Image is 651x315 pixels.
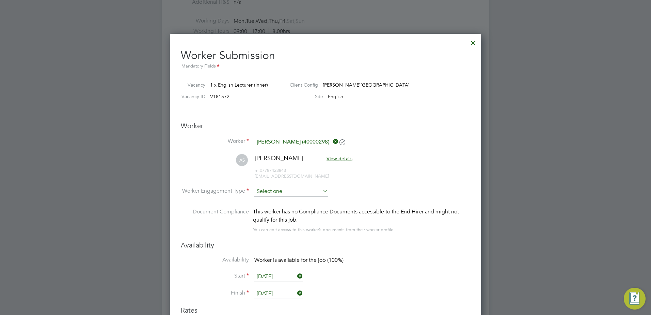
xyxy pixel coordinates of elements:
span: [EMAIL_ADDRESS][DOMAIN_NAME] [255,173,329,179]
h3: Rates [181,306,470,315]
span: 1 x English Lecturer (Inner) [210,82,268,88]
span: Worker is available for the job (100%) [254,257,344,264]
span: m: [255,167,260,173]
span: [PERSON_NAME] [255,154,303,162]
label: Worker Engagement Type [181,187,249,195]
label: Site [284,93,323,100]
h2: Worker Submission [181,43,470,70]
input: Search for... [254,137,338,147]
label: Vacancy ID [178,93,205,100]
button: Engage Resource Center [624,288,646,310]
label: Worker [181,138,249,145]
h3: Worker [181,121,470,130]
span: AS [236,154,248,166]
label: Start [181,272,249,280]
div: Mandatory Fields [181,63,470,70]
h3: Availability [181,241,470,250]
label: Availability [181,256,249,264]
label: Client Config [284,82,318,88]
span: View details [327,155,352,162]
input: Select one [254,272,303,282]
span: English [328,93,343,100]
label: Finish [181,289,249,297]
span: [PERSON_NAME][GEOGRAPHIC_DATA] [323,82,410,88]
label: Vacancy [178,82,205,88]
div: This worker has no Compliance Documents accessible to the End Hirer and might not qualify for thi... [253,208,470,224]
span: V181572 [210,93,229,100]
input: Select one [254,186,328,197]
span: 07787423843 [255,167,286,173]
label: Document Compliance [181,208,249,232]
div: You can edit access to this worker’s documents from their worker profile. [253,226,395,234]
input: Select one [254,289,303,299]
